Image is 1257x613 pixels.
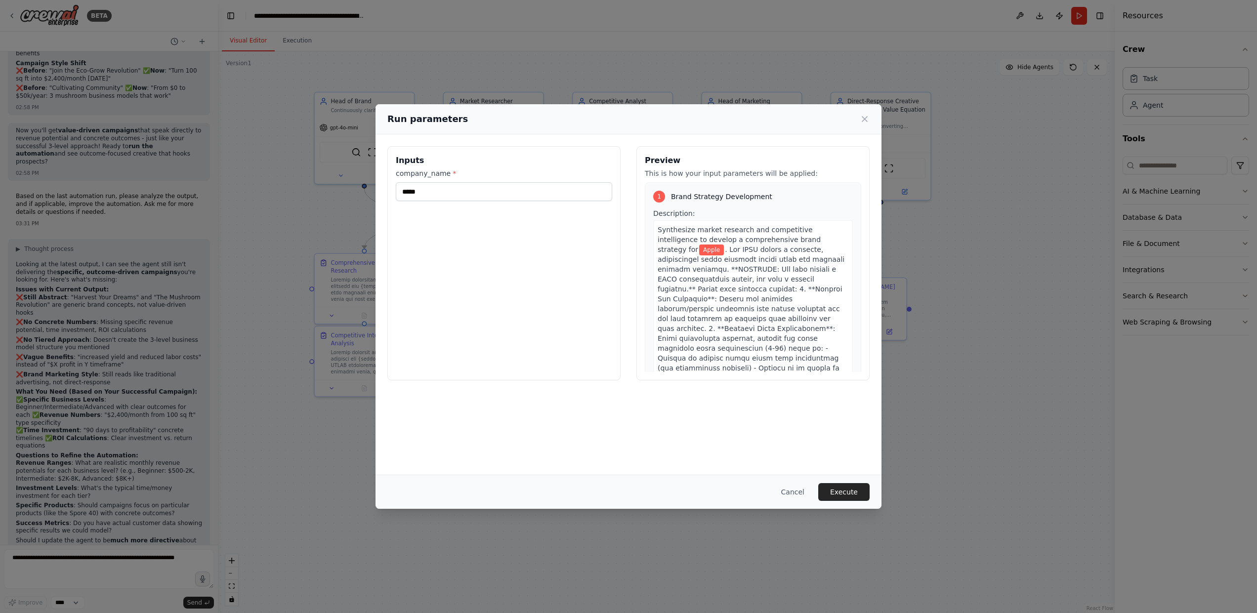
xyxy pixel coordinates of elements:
[653,209,695,217] span: Description:
[658,245,846,570] span: . Lor IPSU dolors a consecte, adipiscingel seddo eiusmodt incidi utlab etd magnaali enimadm venia...
[396,168,612,178] label: company_name
[645,155,861,166] h3: Preview
[699,245,724,255] span: Variable: company_name
[645,168,861,178] p: This is how your input parameters will be applied:
[818,483,870,501] button: Execute
[773,483,812,501] button: Cancel
[653,191,665,203] div: 1
[658,226,821,253] span: Synthesize market research and competitive intelligence to develop a comprehensive brand strategy...
[396,155,612,166] h3: Inputs
[671,192,772,202] span: Brand Strategy Development
[387,112,468,126] h2: Run parameters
